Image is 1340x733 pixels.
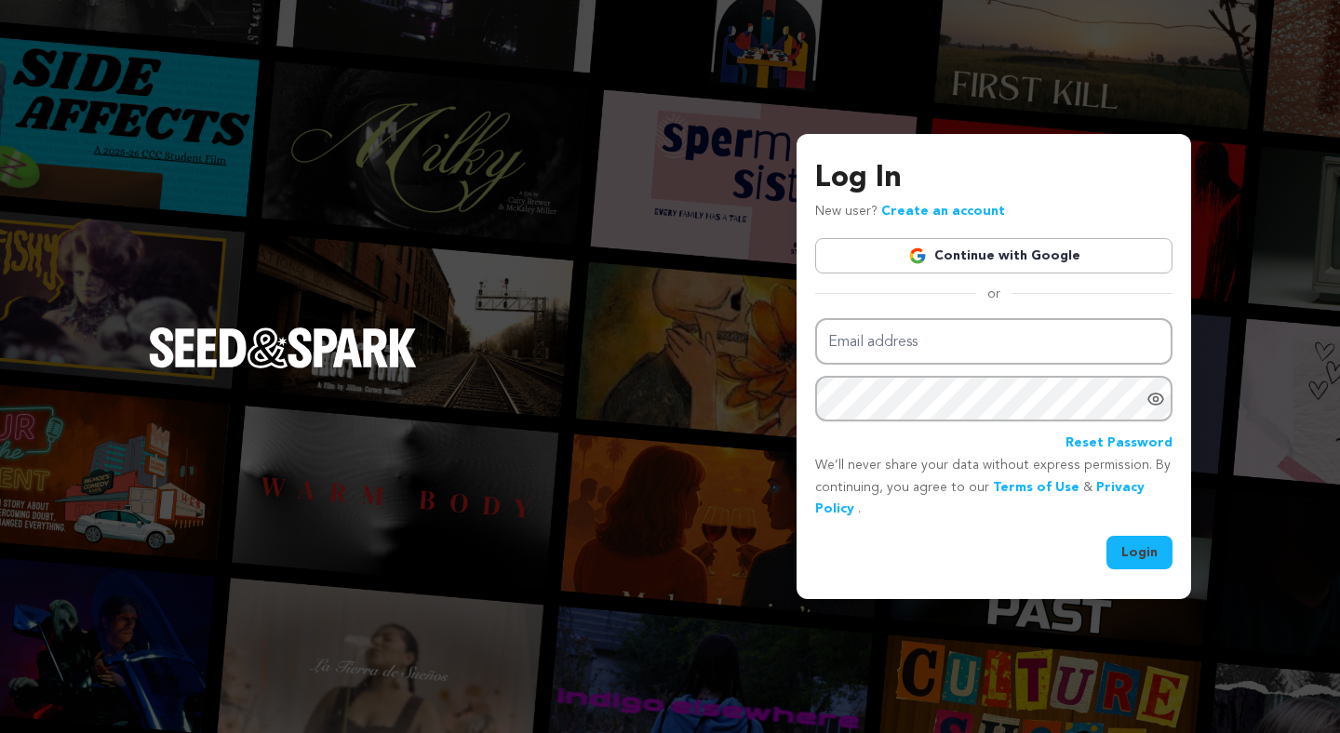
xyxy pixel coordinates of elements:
a: Show password as plain text. Warning: this will display your password on the screen. [1146,390,1165,408]
p: We’ll never share your data without express permission. By continuing, you agree to our & . [815,455,1172,521]
p: New user? [815,201,1005,223]
a: Reset Password [1065,433,1172,455]
a: Terms of Use [993,481,1079,494]
input: Email address [815,318,1172,366]
button: Login [1106,536,1172,569]
img: Google logo [908,247,927,265]
a: Continue with Google [815,238,1172,273]
span: or [976,285,1012,303]
h3: Log In [815,156,1172,201]
a: Create an account [881,205,1005,218]
img: Seed&Spark Logo [149,327,417,368]
a: Seed&Spark Homepage [149,327,417,406]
